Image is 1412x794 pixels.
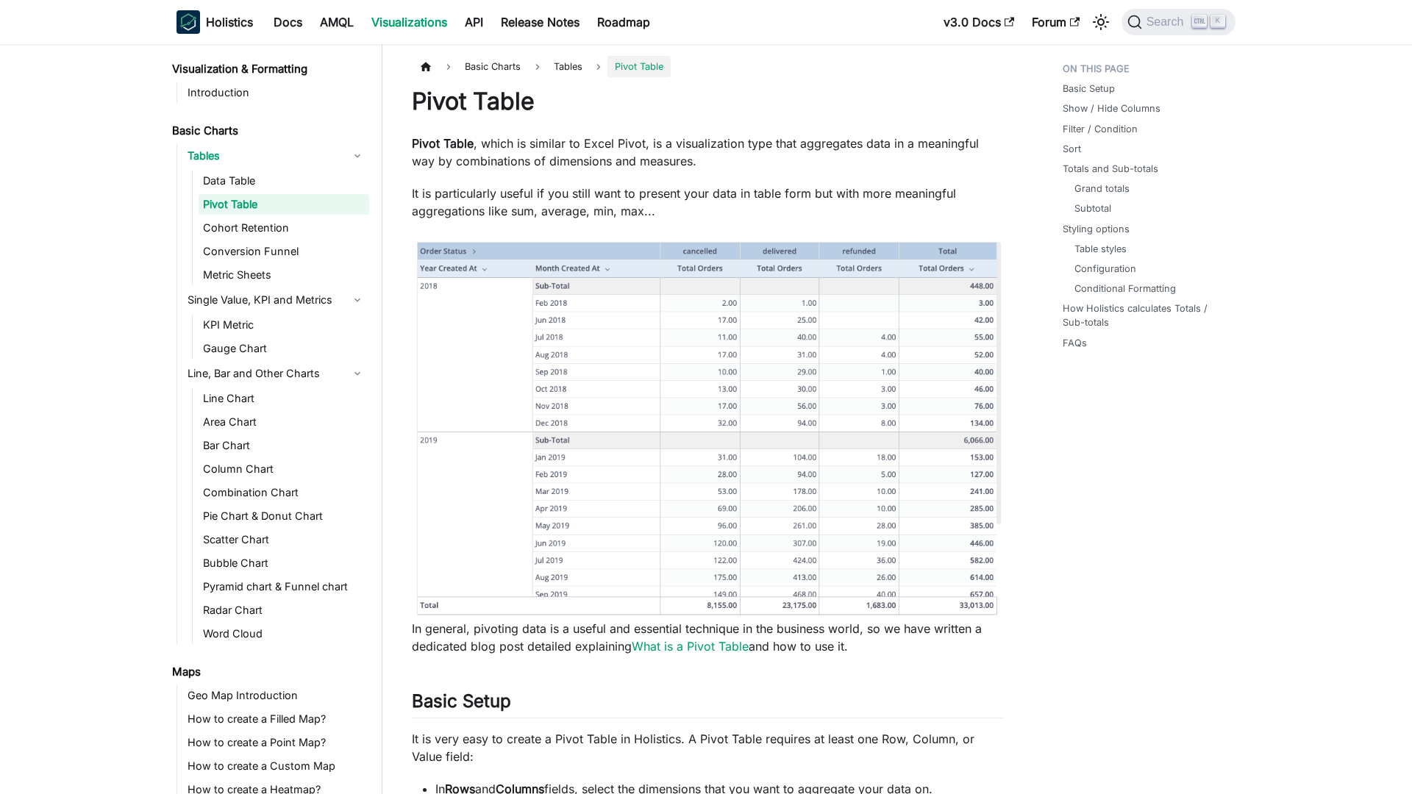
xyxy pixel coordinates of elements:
img: Holistics [176,10,200,34]
a: Docs [265,10,311,34]
a: Home page [412,56,440,77]
b: Holistics [206,13,253,31]
a: Line Chart [199,388,369,409]
kbd: K [1210,15,1225,28]
a: AMQL [311,10,363,34]
a: How to create a Custom Map [183,756,369,776]
a: FAQs [1063,336,1087,350]
a: Release Notes [492,10,588,34]
a: How to create a Filled Map? [183,709,369,729]
a: Combination Chart [199,482,369,503]
a: Visualization & Formatting [168,59,369,79]
span: Tables [546,56,590,77]
a: Radar Chart [199,600,369,620]
a: Filter / Condition [1063,122,1138,136]
a: Pie Chart & Donut Chart [199,506,369,526]
a: Subtotal [1074,201,1111,215]
p: It is very easy to create a Pivot Table in Holistics. A Pivot Table requires at least one Row, Co... [412,730,1004,765]
a: Area Chart [199,412,369,432]
p: In general, pivoting data is a useful and essential technique in the business world, so we have w... [412,620,1004,655]
a: Show / Hide Columns [1063,101,1160,115]
p: It is particularly useful if you still want to present your data in table form but with more mean... [412,185,1004,220]
a: KPI Metric [199,315,369,335]
nav: Breadcrumbs [412,56,1004,77]
span: Search [1142,15,1193,29]
a: Forum [1023,10,1088,34]
button: Search (Ctrl+K) [1122,9,1235,35]
a: Bubble Chart [199,553,369,573]
a: Table styles [1074,242,1127,256]
a: Maps [168,662,369,682]
a: Single Value, KPI and Metrics [183,288,369,312]
a: Geo Map Introduction [183,685,369,706]
a: Tables [183,144,369,168]
a: Configuration [1074,262,1136,276]
a: HolisticsHolistics [176,10,253,34]
a: Styling options [1063,222,1130,236]
a: Cohort Retention [199,218,369,238]
a: Metric Sheets [199,265,369,285]
a: Conditional Formatting [1074,282,1176,296]
a: Line, Bar and Other Charts [183,362,369,385]
a: Word Cloud [199,623,369,644]
a: Gauge Chart [199,338,369,359]
a: Column Chart [199,459,369,479]
a: Data Table [199,171,369,191]
strong: Pivot Table [412,136,474,151]
a: Pivot Table [199,194,369,215]
span: Basic Charts [457,56,528,77]
a: Grand totals [1074,182,1130,196]
a: Basic Setup [1063,82,1115,96]
a: Bar Chart [199,435,369,456]
a: What is a Pivot Table [632,639,749,654]
p: , which is similar to Excel Pivot, is a visualization type that aggregates data in a meaningful w... [412,135,1004,170]
span: Pivot Table [607,56,671,77]
a: v3.0 Docs [935,10,1023,34]
a: Scatter Chart [199,529,369,550]
a: Basic Charts [168,121,369,141]
a: How Holistics calculates Totals / Sub-totals [1063,301,1227,329]
a: Pyramid chart & Funnel chart [199,576,369,597]
nav: Docs sidebar [162,44,382,794]
a: API [456,10,492,34]
h1: Pivot Table [412,87,1004,116]
a: How to create a Point Map? [183,732,369,753]
a: Totals and Sub-totals [1063,162,1158,176]
a: Conversion Funnel [199,241,369,262]
a: Roadmap [588,10,659,34]
button: Switch between dark and light mode (currently light mode) [1089,10,1113,34]
a: Introduction [183,82,369,103]
h2: Basic Setup [412,690,1004,718]
a: Sort [1063,142,1081,156]
a: Visualizations [363,10,456,34]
